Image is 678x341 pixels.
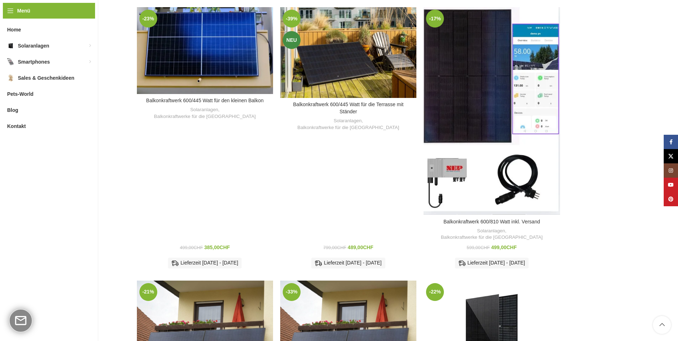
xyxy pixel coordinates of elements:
span: Sales & Geschenkideen [18,71,74,84]
a: Balkonkraftwerk 600/445 Watt für die Terrasse mit Ständer [293,102,404,114]
span: Blog [7,104,18,117]
a: Balkonkraftwerk 600/445 Watt für den kleinen Balkon [137,7,273,94]
a: Balkonkraftwerke für die [GEOGRAPHIC_DATA] [441,234,543,241]
img: Smartphones [7,58,14,65]
a: Instagram Social Link [664,163,678,178]
span: Kontakt [7,120,26,133]
a: Balkonkraftwerke für die [GEOGRAPHIC_DATA] [297,124,399,131]
span: -17% [426,10,444,28]
a: Solaranlagen [190,107,218,113]
a: Balkonkraftwerk 600/810 Watt inkl. Versand [424,7,560,215]
bdi: 499,00 [491,244,517,250]
a: Facebook Social Link [664,135,678,149]
span: CHF [480,245,490,250]
div: Lieferzeit [DATE] - [DATE] [311,258,385,268]
a: Pinterest Social Link [664,192,678,206]
a: Balkonkraftwerk 600/445 Watt für die Terrasse mit Ständer [280,7,416,98]
bdi: 599,00 [467,245,490,250]
a: Solaranlagen [477,228,505,234]
bdi: 489,00 [348,244,373,250]
div: , [284,118,413,131]
a: Balkonkraftwerk 600/445 Watt für den kleinen Balkon [146,98,264,103]
bdi: 799,00 [323,245,346,250]
a: X Social Link [664,149,678,163]
bdi: 385,00 [204,244,230,250]
div: Lieferzeit [DATE] - [DATE] [455,258,529,268]
span: -23% [139,10,157,28]
span: CHF [363,244,373,250]
span: CHF [506,244,517,250]
a: Solaranlagen [333,118,361,124]
a: Scroll to top button [653,316,671,334]
div: , [427,228,556,241]
span: Pets-World [7,88,34,100]
div: , [140,107,269,120]
span: Menü [17,7,30,15]
span: -22% [426,283,444,301]
bdi: 499,00 [180,245,203,250]
a: YouTube Social Link [664,178,678,192]
div: Lieferzeit [DATE] - [DATE] [168,258,242,268]
span: -21% [139,283,157,301]
a: Balkonkraftwerke für die [GEOGRAPHIC_DATA] [154,113,256,120]
img: Solaranlagen [7,42,14,49]
span: Home [7,23,21,36]
span: -33% [283,283,301,301]
span: Smartphones [18,55,50,68]
span: Solaranlagen [18,39,49,52]
span: CHF [219,244,230,250]
span: Neu [283,31,301,49]
span: CHF [337,245,346,250]
a: Balkonkraftwerk 600/810 Watt inkl. Versand [444,219,540,224]
span: -39% [283,10,301,28]
img: Sales & Geschenkideen [7,74,14,81]
span: CHF [194,245,203,250]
